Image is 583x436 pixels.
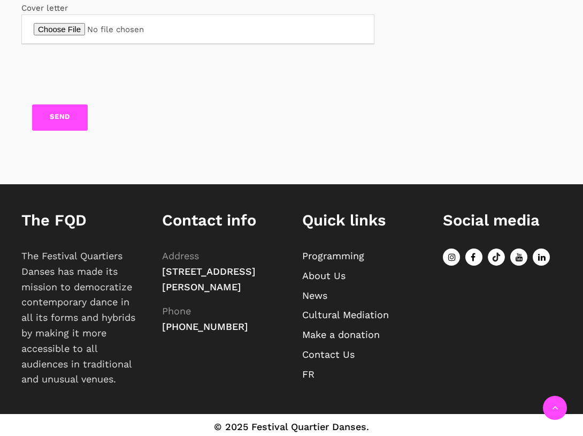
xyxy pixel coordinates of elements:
[162,305,191,317] span: Phone
[11,419,572,435] div: © 2025 Festival Quartier Danses.
[32,104,88,131] input: Send
[162,266,256,292] span: [STREET_ADDRESS][PERSON_NAME]
[21,14,374,44] input: Cover letter
[302,270,346,281] a: About Us
[162,321,248,332] span: [PHONE_NUMBER]
[302,329,380,340] a: Make a donation
[443,211,562,230] h1: Social media
[302,290,327,301] a: News
[32,55,195,97] iframe: reCAPTCHA
[302,250,364,261] a: Programming
[302,349,355,360] a: Contact Us
[302,369,314,380] a: FR
[302,211,421,230] h1: Quick links
[162,211,281,230] h1: Contact info
[21,3,374,44] label: Cover letter
[162,250,199,261] span: Address
[21,211,141,230] h1: The FQD
[302,309,389,320] a: Cultural Mediation
[21,249,141,387] p: The Festival Quartiers Danses has made its mission to democratize contemporary dance in all its f...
